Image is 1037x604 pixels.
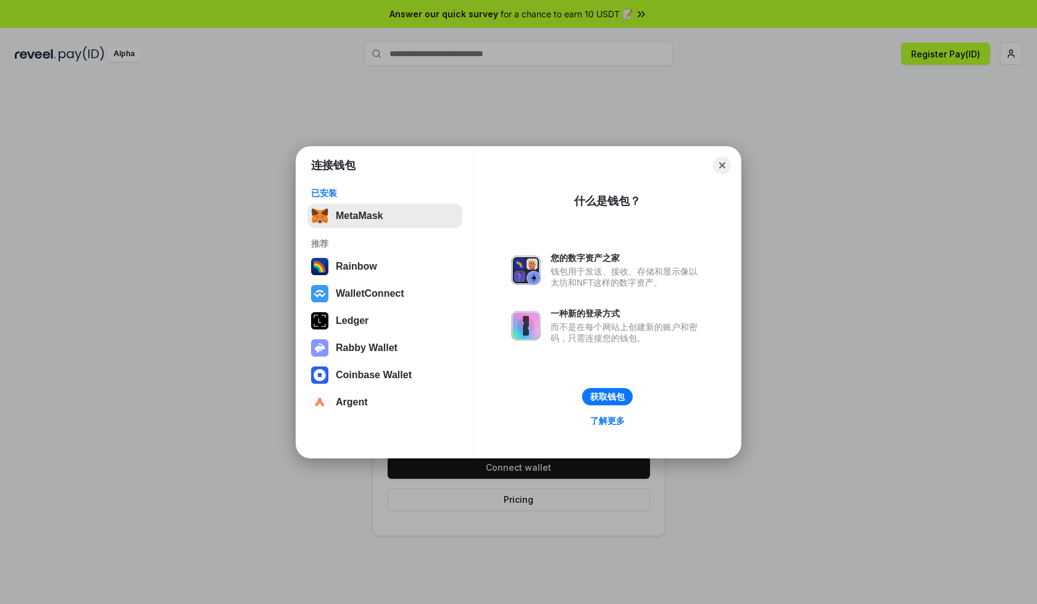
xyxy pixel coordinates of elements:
[311,339,328,357] img: svg+xml,%3Csvg%20xmlns%3D%22http%3A%2F%2Fwww.w3.org%2F2000%2Fsvg%22%20fill%3D%22none%22%20viewBox...
[311,158,356,173] h1: 连接钱包
[574,194,641,209] div: 什么是钱包？
[582,388,633,405] button: 获取钱包
[551,321,704,344] div: 而不是在每个网站上创建新的账户和密码，只需连接您的钱包。
[307,336,462,360] button: Rabby Wallet
[511,311,541,341] img: svg+xml,%3Csvg%20xmlns%3D%22http%3A%2F%2Fwww.w3.org%2F2000%2Fsvg%22%20fill%3D%22none%22%20viewBox...
[336,397,368,408] div: Argent
[336,210,383,221] div: MetaMask
[307,204,462,228] button: MetaMask
[336,261,377,272] div: Rainbow
[590,391,625,402] div: 获取钱包
[307,254,462,279] button: Rainbow
[551,308,704,319] div: 一种新的登录方式
[307,308,462,333] button: Ledger
[311,312,328,329] img: svg+xml,%3Csvg%20xmlns%3D%22http%3A%2F%2Fwww.w3.org%2F2000%2Fsvg%22%20width%3D%2228%22%20height%3...
[311,238,459,249] div: 推荐
[336,370,412,381] div: Coinbase Wallet
[551,252,704,263] div: 您的数字资产之家
[311,285,328,302] img: svg+xml,%3Csvg%20width%3D%2228%22%20height%3D%2228%22%20viewBox%3D%220%200%2028%2028%22%20fill%3D...
[590,415,625,426] div: 了解更多
[551,266,704,288] div: 钱包用于发送、接收、存储和显示像以太坊和NFT这样的数字资产。
[311,258,328,275] img: svg+xml,%3Csvg%20width%3D%22120%22%20height%3D%22120%22%20viewBox%3D%220%200%20120%20120%22%20fil...
[311,188,459,199] div: 已安装
[511,255,541,285] img: svg+xml,%3Csvg%20xmlns%3D%22http%3A%2F%2Fwww.w3.org%2F2000%2Fsvg%22%20fill%3D%22none%22%20viewBox...
[311,207,328,225] img: svg+xml,%3Csvg%20fill%3D%22none%22%20height%3D%2233%22%20viewBox%3D%220%200%2035%2033%22%20width%...
[307,281,462,306] button: WalletConnect
[714,157,731,174] button: Close
[583,413,632,429] a: 了解更多
[307,390,462,415] button: Argent
[307,363,462,387] button: Coinbase Wallet
[311,366,328,384] img: svg+xml,%3Csvg%20width%3D%2228%22%20height%3D%2228%22%20viewBox%3D%220%200%2028%2028%22%20fill%3D...
[336,288,404,299] div: WalletConnect
[311,394,328,411] img: svg+xml,%3Csvg%20width%3D%2228%22%20height%3D%2228%22%20viewBox%3D%220%200%2028%2028%22%20fill%3D...
[336,342,398,354] div: Rabby Wallet
[336,315,369,326] div: Ledger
